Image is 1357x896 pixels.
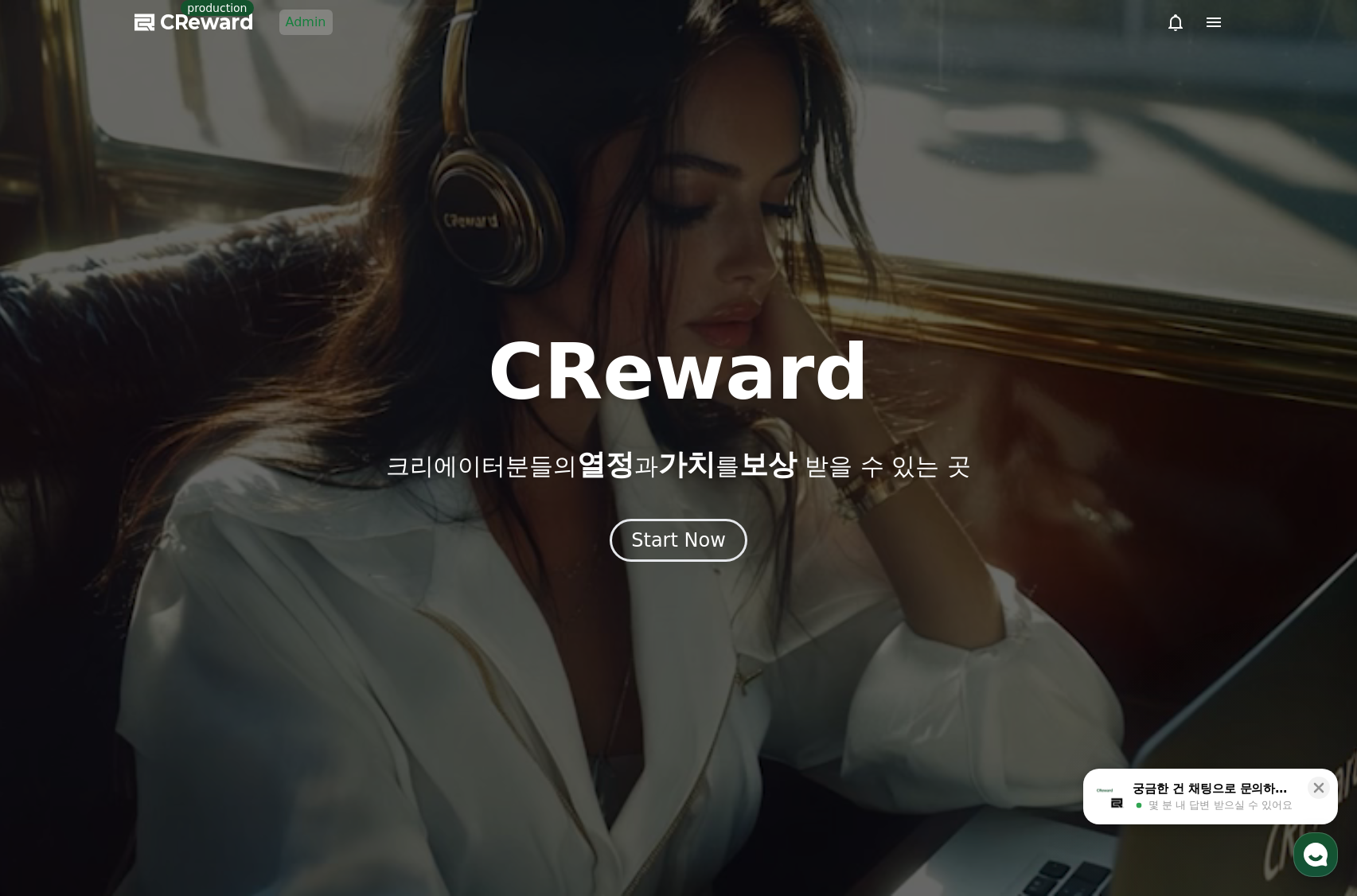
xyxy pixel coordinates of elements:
span: 열정 [577,448,634,481]
a: Admin [279,10,333,35]
a: CReward [135,10,254,35]
h1: CReward [488,334,869,411]
button: Start Now [610,519,747,562]
div: Start Now [631,528,726,553]
span: CReward [160,10,254,35]
p: 크리에이터분들의 과 를 받을 수 있는 곳 [386,449,970,481]
span: 보상 [739,448,797,481]
span: 가치 [658,448,716,481]
a: Start Now [610,535,747,550]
